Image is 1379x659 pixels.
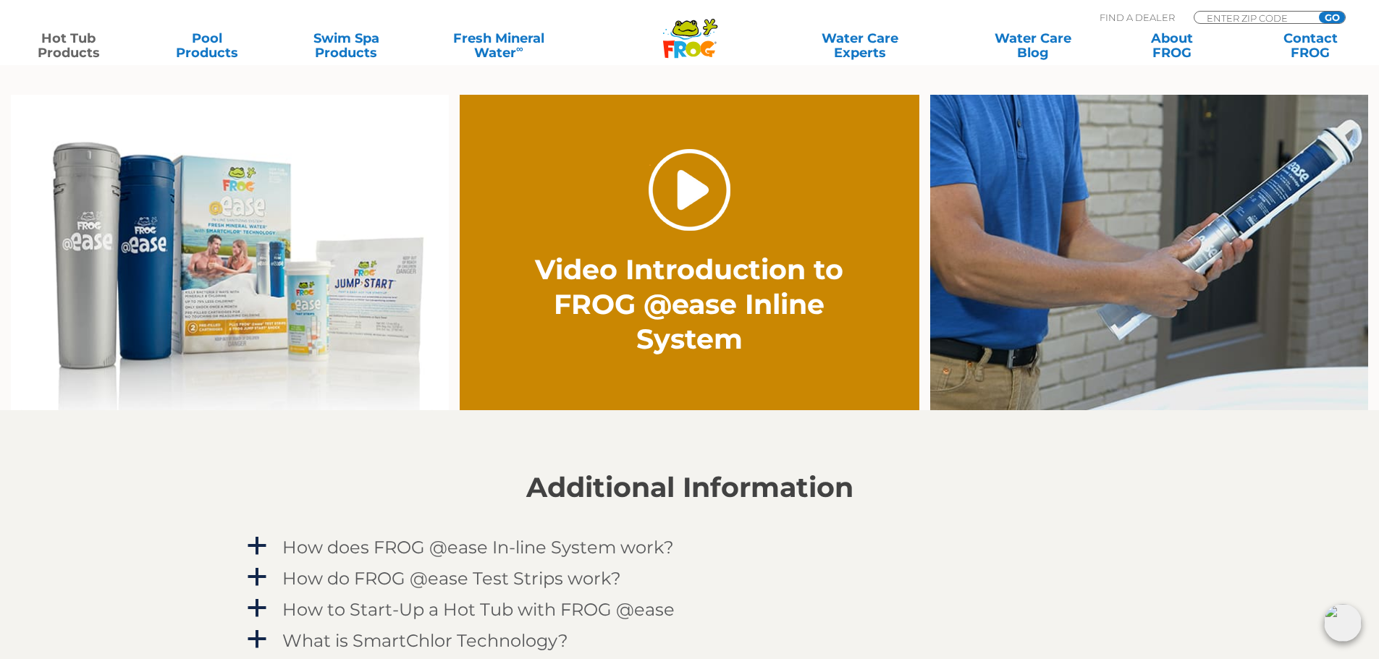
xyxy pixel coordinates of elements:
[1257,31,1365,60] a: ContactFROG
[1319,12,1345,23] input: GO
[1324,604,1362,642] img: openIcon
[516,43,523,54] sup: ∞
[11,95,449,411] img: inline family
[245,596,1135,623] a: a How to Start-Up a Hot Tub with FROG @ease
[1100,11,1175,24] p: Find A Dealer
[649,149,730,231] a: Play Video
[245,534,1135,561] a: a How does FROG @ease In-line System work?
[282,537,674,557] h4: How does FROG @ease In-line System work?
[930,95,1368,411] img: inline-holder
[246,566,268,588] span: a
[246,535,268,557] span: a
[1118,31,1226,60] a: AboutFROG
[282,600,675,619] h4: How to Start-Up a Hot Tub with FROG @ease
[979,31,1087,60] a: Water CareBlog
[14,31,122,60] a: Hot TubProducts
[772,31,948,60] a: Water CareExperts
[246,629,268,650] span: a
[528,252,851,357] h2: Video Introduction to FROG @ease Inline System
[1205,12,1303,24] input: Zip Code Form
[245,627,1135,654] a: a What is SmartChlor Technology?
[431,31,566,60] a: Fresh MineralWater∞
[245,565,1135,592] a: a How do FROG @ease Test Strips work?
[246,598,268,619] span: a
[292,31,400,60] a: Swim SpaProducts
[245,472,1135,503] h2: Additional Information
[282,569,621,588] h4: How do FROG @ease Test Strips work?
[282,631,568,650] h4: What is SmartChlor Technology?
[153,31,261,60] a: PoolProducts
